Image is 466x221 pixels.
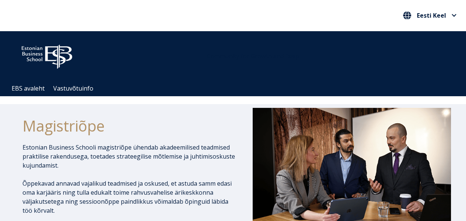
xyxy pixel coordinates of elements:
h1: Magistriõpe [22,117,236,135]
p: Estonian Business Schooli magistriõpe ühendab akadeemilised teadmised praktilise rakendusega, toe... [22,143,236,170]
button: Eesti Keel [401,9,459,21]
span: Eesti Keel [417,12,446,18]
nav: Vali oma keel [401,9,459,22]
a: EBS avaleht [12,84,45,92]
a: Vastuvõtuinfo [53,84,93,92]
img: ebs_logo2016_white [15,39,79,71]
div: Navigation Menu [7,81,466,96]
span: Community for Growth and Resp [207,52,299,60]
p: Õppekavad annavad vajalikud teadmised ja oskused, et astuda samm edasi oma karjääris ning tulla e... [22,179,236,215]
